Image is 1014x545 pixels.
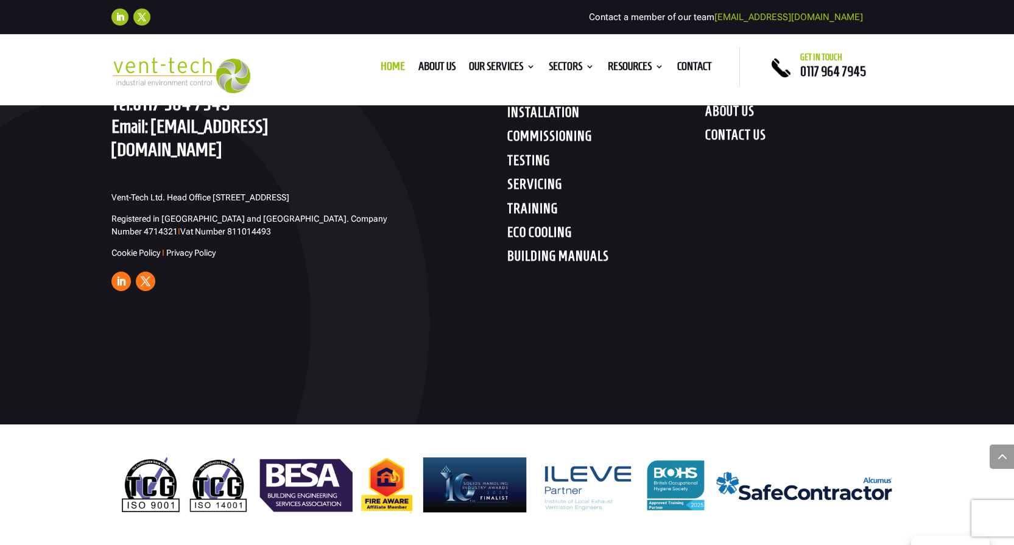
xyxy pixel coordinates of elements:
a: Follow on LinkedIn [111,9,129,26]
a: Cookie Policy [111,248,160,258]
h4: BUILDING MANUALS [507,248,705,270]
span: Registered in [GEOGRAPHIC_DATA] and [GEOGRAPHIC_DATA]. Company Number 4714321 Vat Number 811014493 [111,214,387,236]
a: Home [381,62,405,76]
span: Contact a member of our team [589,12,863,23]
a: Privacy Policy [166,248,216,258]
span: I [178,227,180,236]
h4: TESTING [507,152,705,174]
a: Our Services [469,62,535,76]
a: Follow on LinkedIn [111,272,131,291]
h4: INSTALLATION [507,104,705,126]
a: [EMAIL_ADDRESS][DOMAIN_NAME] [714,12,863,23]
a: Sectors [549,62,594,76]
h4: SERVICING [507,176,705,198]
h4: CONTACT US [705,127,903,149]
a: Follow on X [136,272,155,291]
img: 2023-09-27T08_35_16.549ZVENT-TECH---Clear-background [111,57,251,93]
a: Resources [608,62,664,76]
h4: TRAINING [507,200,705,222]
span: I [162,248,164,258]
h4: COMMISSIONING [507,128,705,150]
a: Contact [677,62,712,76]
h4: ECO COOLING [507,224,705,246]
a: 0117 964 7945 [800,64,866,79]
span: Email: [111,116,148,136]
a: About us [418,62,456,76]
h4: ABOUT US [705,103,903,125]
a: [EMAIL_ADDRESS][DOMAIN_NAME] [111,116,268,159]
img: Email footer Apr 25 [111,449,903,522]
span: Vent-Tech Ltd. Head Office [STREET_ADDRESS] [111,192,289,202]
span: Get in touch [800,52,842,62]
a: Follow on X [133,9,150,26]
